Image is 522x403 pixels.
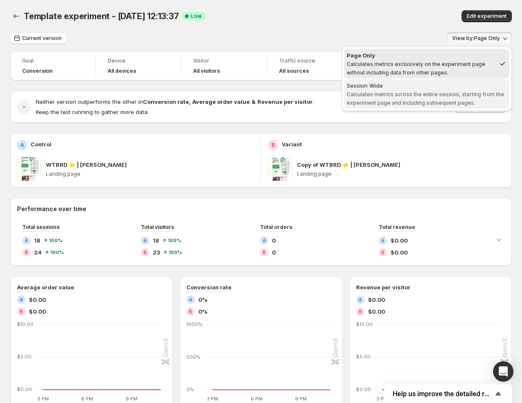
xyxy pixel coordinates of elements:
span: Total visitors [141,224,174,230]
text: 0% [186,386,194,392]
span: Keep the test running to gather more data. [36,109,149,115]
h2: B [381,250,385,255]
h2: B [189,309,192,314]
button: View by:Page Only [447,32,512,44]
strong: & [251,98,256,105]
h2: - [23,103,26,111]
span: 24 [34,248,42,257]
span: Template experiment - [DATE] 12:13:37 [24,11,179,21]
h2: A [20,142,24,149]
a: VisitorAll visitors [193,57,254,75]
div: Session Wide [347,81,507,90]
button: Show survey - Help us improve the detailed report for A/B campaigns [393,389,503,399]
span: Calculates metrics exclusively on the experiment page without including data from other pages. [347,61,485,76]
h2: A [359,297,362,302]
h2: B [20,309,23,314]
text: 3 PM [37,396,49,402]
text: $10.00 [17,321,34,327]
span: $0.00 [368,307,385,316]
span: 0 [272,236,276,245]
div: Page Only [347,51,496,60]
span: View by: Page Only [452,35,500,42]
span: 100 % [49,238,63,243]
a: Traffic sourceAll sources [279,57,340,75]
button: Current version [10,32,67,44]
span: Goal [22,57,83,64]
h2: A [25,238,28,243]
h2: B [262,250,266,255]
span: $0.00 [391,248,408,257]
img: WTBRD ⭐️ | JOHN [17,157,41,181]
span: Help us improve the detailed report for A/B campaigns [393,390,493,398]
text: $5.00 [356,354,371,360]
span: 0% [198,295,208,304]
h3: Conversion rate [186,283,231,292]
h3: Revenue per visitor [356,283,411,292]
p: Copy of WTBRD ⭐️ | [PERSON_NAME] [297,160,400,169]
a: DeviceAll devices [108,57,169,75]
h2: A [20,297,23,302]
p: Landing page [46,171,254,177]
span: 100 % [168,250,182,255]
h2: B [359,309,362,314]
text: 9 PM [295,396,307,402]
span: 100 % [50,250,64,255]
span: $0.00 [29,295,46,304]
h2: A [381,238,385,243]
span: Visitor [193,57,254,64]
span: 0 [272,248,276,257]
text: 3 PM [377,396,388,402]
h2: A [262,238,266,243]
p: Control [31,140,51,149]
text: 3 PM [207,396,218,402]
span: 0% [198,307,208,316]
button: Expand chart [493,234,505,246]
text: 6 PM [251,396,263,402]
h4: All visitors [193,68,220,74]
span: Conversion [22,68,53,74]
text: 500% [186,354,200,360]
h2: A [189,297,192,302]
strong: Revenue per visitor [257,98,313,105]
span: Edit experiment [467,13,507,20]
button: Back [10,10,22,22]
strong: Average order value [192,98,250,105]
text: 9 PM [126,396,137,402]
span: 100 % [168,238,181,243]
p: WTBRD ⭐️ | [PERSON_NAME] [46,160,127,169]
span: Total revenue [379,224,415,230]
span: 18 [34,236,40,245]
h2: A [143,238,147,243]
h2: B [271,142,275,149]
span: 23 [153,248,160,257]
text: $5.00 [17,354,31,360]
a: GoalConversion [22,57,83,75]
text: $0.00 [17,386,32,392]
h3: Average order value [17,283,74,292]
span: 18 [153,236,159,245]
text: $10.00 [356,321,373,327]
span: Neither version outperforms the other in . [36,98,314,105]
strong: Conversion rate [143,98,189,105]
p: Variant [282,140,302,149]
text: 1000% [186,321,203,327]
span: Traffic source [279,57,340,64]
span: Current version [22,35,62,42]
h2: B [25,250,28,255]
button: Edit experiment [462,10,512,22]
span: $0.00 [391,236,408,245]
h2: B [143,250,147,255]
span: $0.00 [368,295,385,304]
span: Device [108,57,169,64]
div: Open Intercom Messenger [493,361,513,382]
span: Live [191,13,202,20]
h4: All sources [279,68,309,74]
h4: All devices [108,68,136,74]
strong: , [189,98,191,105]
span: Calculates metrics across the entire session, starting from the experiment page and including sub... [347,91,504,106]
text: 6 PM [81,396,93,402]
h2: Performance over time [17,205,505,213]
span: Total orders [260,224,292,230]
text: $0.00 [356,386,371,392]
p: Landing page [297,171,505,177]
